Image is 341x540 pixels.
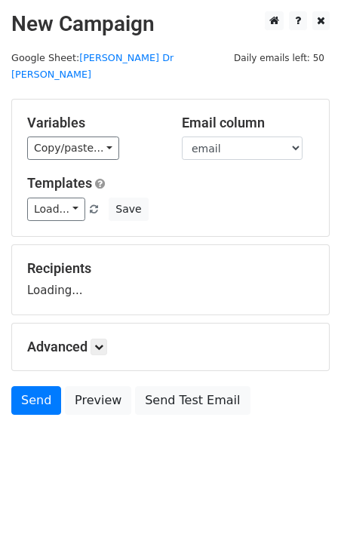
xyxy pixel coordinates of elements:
span: Daily emails left: 50 [229,50,330,66]
a: Send Test Email [135,386,250,415]
small: Google Sheet: [11,52,174,81]
a: Send [11,386,61,415]
h5: Recipients [27,260,314,277]
a: Templates [27,175,92,191]
a: Preview [65,386,131,415]
h5: Email column [182,115,314,131]
a: Daily emails left: 50 [229,52,330,63]
a: [PERSON_NAME] Dr [PERSON_NAME] [11,52,174,81]
a: Copy/paste... [27,137,119,160]
h5: Advanced [27,339,314,355]
button: Save [109,198,148,221]
div: Loading... [27,260,314,299]
h2: New Campaign [11,11,330,37]
a: Load... [27,198,85,221]
h5: Variables [27,115,159,131]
